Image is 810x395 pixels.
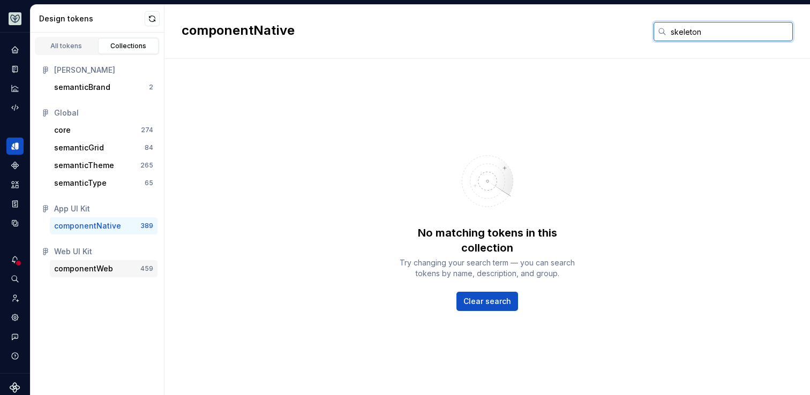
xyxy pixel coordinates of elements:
div: semanticTheme [54,160,114,171]
a: Assets [6,176,24,193]
a: Data sources [6,215,24,232]
div: componentWeb [54,263,113,274]
button: componentNative389 [50,217,157,234]
div: Global [54,108,153,118]
div: 2 [149,83,153,92]
div: Design tokens [39,13,145,24]
a: Documentation [6,60,24,78]
svg: Supernova Logo [10,382,20,393]
button: semanticGrid84 [50,139,157,156]
div: No matching tokens in this collection [391,225,584,255]
button: semanticBrand2 [50,79,157,96]
div: App UI Kit [54,203,153,214]
button: componentWeb459 [50,260,157,277]
a: Storybook stories [6,195,24,212]
h2: componentNative [182,22,295,41]
a: Home [6,41,24,58]
div: Web UI Kit [54,246,153,257]
div: All tokens [40,42,93,50]
span: Clear search [463,296,511,307]
div: semanticGrid [54,142,104,153]
button: semanticTheme265 [50,157,157,174]
div: 274 [141,126,153,134]
div: Try changing your search term — you can search tokens by name, description, and group. [391,257,584,279]
div: semanticBrand [54,82,110,93]
a: Components [6,157,24,174]
button: core274 [50,121,157,139]
a: Invite team [6,290,24,307]
button: semanticType65 [50,174,157,192]
a: Analytics [6,80,24,97]
div: 459 [140,264,153,273]
div: 265 [140,161,153,170]
a: Settings [6,309,24,326]
div: 65 [145,179,153,187]
div: Collections [102,42,155,50]
button: Search ⌘K [6,270,24,287]
div: semanticType [54,178,107,188]
div: 84 [145,143,153,152]
a: Code automation [6,99,24,116]
button: Clear search [456,292,518,311]
div: [PERSON_NAME] [54,65,153,75]
div: componentNative [54,221,121,231]
a: Design tokens [6,138,24,155]
img: 256e2c79-9abd-4d59-8978-03feab5a3943.png [9,12,21,25]
button: Contact support [6,328,24,345]
button: Notifications [6,251,24,268]
input: Search in tokens... [666,22,793,41]
div: core [54,125,71,135]
div: 389 [140,222,153,230]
